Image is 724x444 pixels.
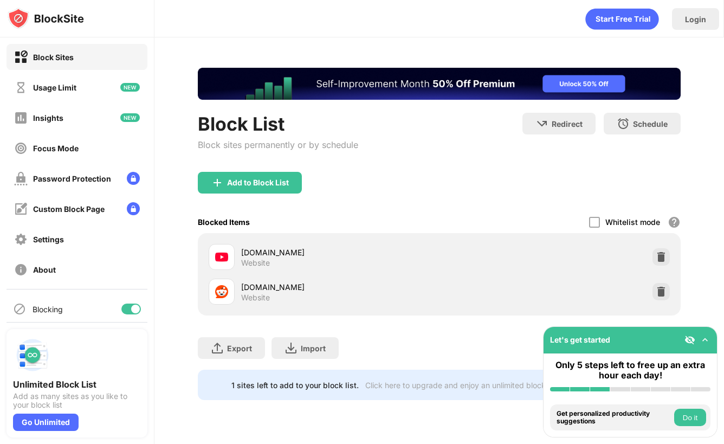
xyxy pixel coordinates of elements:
[33,305,63,314] div: Blocking
[585,8,659,30] div: animation
[684,334,695,345] img: eye-not-visible.svg
[33,113,63,123] div: Insights
[550,360,710,381] div: Only 5 steps left to free up an extra hour each day!
[127,202,140,215] img: lock-menu.svg
[33,144,79,153] div: Focus Mode
[241,247,439,258] div: [DOMAIN_NAME]
[33,53,74,62] div: Block Sites
[241,258,270,268] div: Website
[241,293,270,303] div: Website
[14,233,28,246] img: settings-off.svg
[14,50,28,64] img: block-on.svg
[14,141,28,155] img: focus-off.svg
[227,344,252,353] div: Export
[33,235,64,244] div: Settings
[8,8,84,29] img: logo-blocksite.svg
[14,111,28,125] img: insights-off.svg
[550,335,610,344] div: Let's get started
[13,392,141,409] div: Add as many sites as you like to your block list
[198,68,681,100] iframe: Banner
[33,83,76,92] div: Usage Limit
[227,178,289,187] div: Add to Block List
[365,381,560,390] div: Click here to upgrade and enjoy an unlimited block list.
[241,281,439,293] div: [DOMAIN_NAME]
[557,410,671,426] div: Get personalized productivity suggestions
[301,344,326,353] div: Import
[198,113,358,135] div: Block List
[13,303,26,316] img: blocking-icon.svg
[13,379,141,390] div: Unlimited Block List
[33,174,111,183] div: Password Protection
[700,334,710,345] img: omni-setup-toggle.svg
[14,263,28,276] img: about-off.svg
[231,381,359,390] div: 1 sites left to add to your block list.
[198,139,358,150] div: Block sites permanently or by schedule
[127,172,140,185] img: lock-menu.svg
[13,414,79,431] div: Go Unlimited
[33,265,56,274] div: About
[198,217,250,227] div: Blocked Items
[14,202,28,216] img: customize-block-page-off.svg
[14,172,28,185] img: password-protection-off.svg
[605,217,660,227] div: Whitelist mode
[13,336,52,375] img: push-block-list.svg
[215,285,228,298] img: favicons
[674,409,706,426] button: Do it
[33,204,105,214] div: Custom Block Page
[501,11,713,137] iframe: Sign in with Google Dialog
[14,81,28,94] img: time-usage-off.svg
[120,83,140,92] img: new-icon.svg
[215,250,228,263] img: favicons
[120,113,140,122] img: new-icon.svg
